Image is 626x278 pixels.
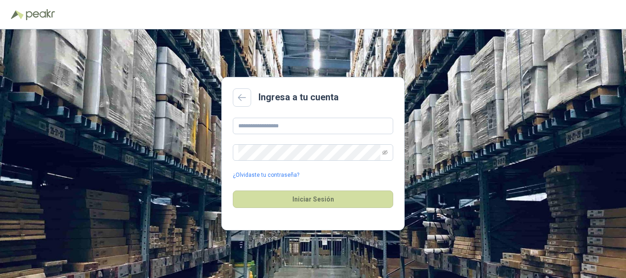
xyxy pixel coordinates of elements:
h2: Ingresa a tu cuenta [258,90,339,104]
a: ¿Olvidaste tu contraseña? [233,171,299,180]
button: Iniciar Sesión [233,191,393,208]
img: Peakr [26,9,55,20]
img: Logo [11,10,24,19]
span: eye-invisible [382,150,388,155]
